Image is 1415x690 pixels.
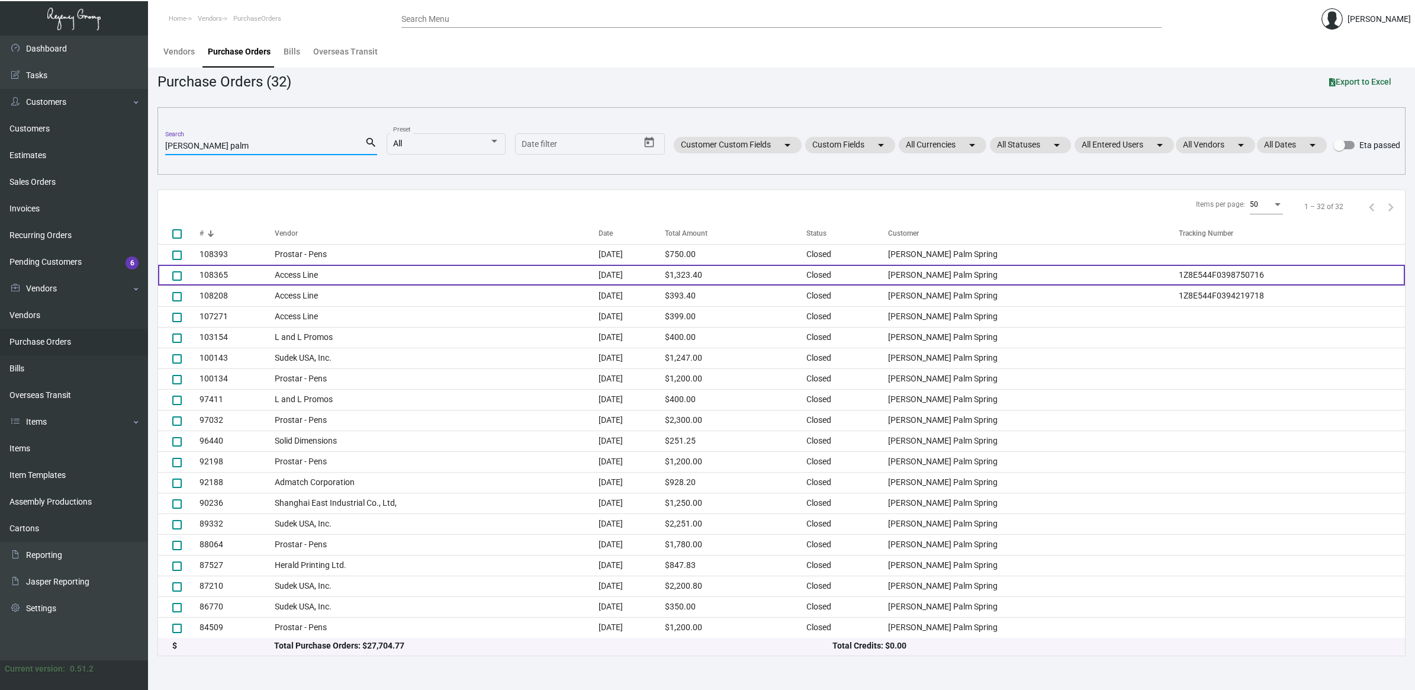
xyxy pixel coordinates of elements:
td: [DATE] [599,327,664,348]
td: $399.00 [665,306,806,327]
span: 50 [1250,200,1258,208]
td: 108208 [200,285,275,306]
div: Tracking Number [1179,228,1405,239]
td: Closed [806,410,888,431]
td: 87527 [200,555,275,576]
div: Total Amount [665,228,806,239]
mat-chip: Customer Custom Fields [674,137,802,153]
td: $400.00 [665,389,806,410]
td: 88064 [200,534,275,555]
td: [PERSON_NAME] Palm Spring [888,431,1179,451]
span: Home [169,15,186,23]
td: [PERSON_NAME] Palm Spring [888,285,1179,306]
div: Total Purchase Orders: $27,704.77 [274,640,832,652]
td: [DATE] [599,368,664,389]
div: Vendor [275,228,599,239]
td: $1,323.40 [665,265,806,285]
td: [DATE] [599,617,664,638]
td: [DATE] [599,451,664,472]
mat-icon: arrow_drop_down [780,138,795,152]
mat-chip: All Vendors [1176,137,1255,153]
td: [DATE] [599,285,664,306]
div: Items per page: [1196,199,1245,210]
mat-icon: arrow_drop_down [1234,138,1248,152]
td: [DATE] [599,576,664,596]
div: [PERSON_NAME] [1348,13,1411,25]
td: [PERSON_NAME] Palm Spring [888,244,1179,265]
td: $1,780.00 [665,534,806,555]
div: Tracking Number [1179,228,1233,239]
div: Purchase Orders [208,46,271,58]
td: [PERSON_NAME] Palm Spring [888,555,1179,576]
td: [PERSON_NAME] Palm Spring [888,576,1179,596]
td: Closed [806,348,888,368]
td: 97411 [200,389,275,410]
div: Status [806,228,827,239]
div: Vendors [163,46,195,58]
mat-icon: arrow_drop_down [1305,138,1320,152]
td: Access Line [275,265,599,285]
td: Sudek USA, Inc. [275,576,599,596]
mat-chip: All Statuses [990,137,1071,153]
img: admin@bootstrapmaster.com [1321,8,1343,30]
td: [PERSON_NAME] Palm Spring [888,410,1179,431]
td: $847.83 [665,555,806,576]
div: Date [599,228,664,239]
mat-icon: arrow_drop_down [874,138,888,152]
td: $2,200.80 [665,576,806,596]
span: PurchaseOrders [233,15,281,23]
div: # [200,228,204,239]
button: Previous page [1362,197,1381,216]
td: [DATE] [599,514,664,534]
td: [PERSON_NAME] Palm Spring [888,348,1179,368]
td: $393.40 [665,285,806,306]
td: Closed [806,306,888,327]
div: Current version: [5,663,65,675]
td: Sudek USA, Inc. [275,596,599,617]
div: Status [806,228,888,239]
td: $1,250.00 [665,493,806,514]
td: Closed [806,514,888,534]
mat-chip: Custom Fields [805,137,895,153]
mat-chip: All Entered Users [1075,137,1174,153]
mat-icon: arrow_drop_down [1153,138,1167,152]
td: Closed [806,617,888,638]
div: Total Credits: $0.00 [832,640,1391,652]
td: [PERSON_NAME] Palm Spring [888,306,1179,327]
mat-select: Items per page: [1250,201,1283,209]
td: Prostar - Pens [275,617,599,638]
td: $400.00 [665,327,806,348]
span: Export to Excel [1329,77,1391,86]
td: $750.00 [665,244,806,265]
td: [PERSON_NAME] Palm Spring [888,265,1179,285]
td: [DATE] [599,596,664,617]
div: Date [599,228,613,239]
td: Herald Printing Ltd. [275,555,599,576]
input: Start date [522,140,558,149]
div: Bills [284,46,300,58]
button: Export to Excel [1320,71,1401,92]
td: $350.00 [665,596,806,617]
div: Customer [888,228,919,239]
td: [DATE] [599,472,664,493]
td: L and L Promos [275,327,599,348]
td: 84509 [200,617,275,638]
td: [DATE] [599,410,664,431]
td: Closed [806,493,888,514]
td: 87210 [200,576,275,596]
span: Eta passed [1359,138,1400,152]
td: Closed [806,451,888,472]
td: Prostar - Pens [275,534,599,555]
mat-icon: arrow_drop_down [1050,138,1064,152]
td: Closed [806,472,888,493]
div: Customer [888,228,1179,239]
td: [DATE] [599,348,664,368]
td: Closed [806,534,888,555]
td: $1,247.00 [665,348,806,368]
td: [PERSON_NAME] Palm Spring [888,596,1179,617]
mat-icon: search [365,136,377,150]
div: Vendor [275,228,298,239]
td: Access Line [275,285,599,306]
td: 100134 [200,368,275,389]
td: [DATE] [599,493,664,514]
